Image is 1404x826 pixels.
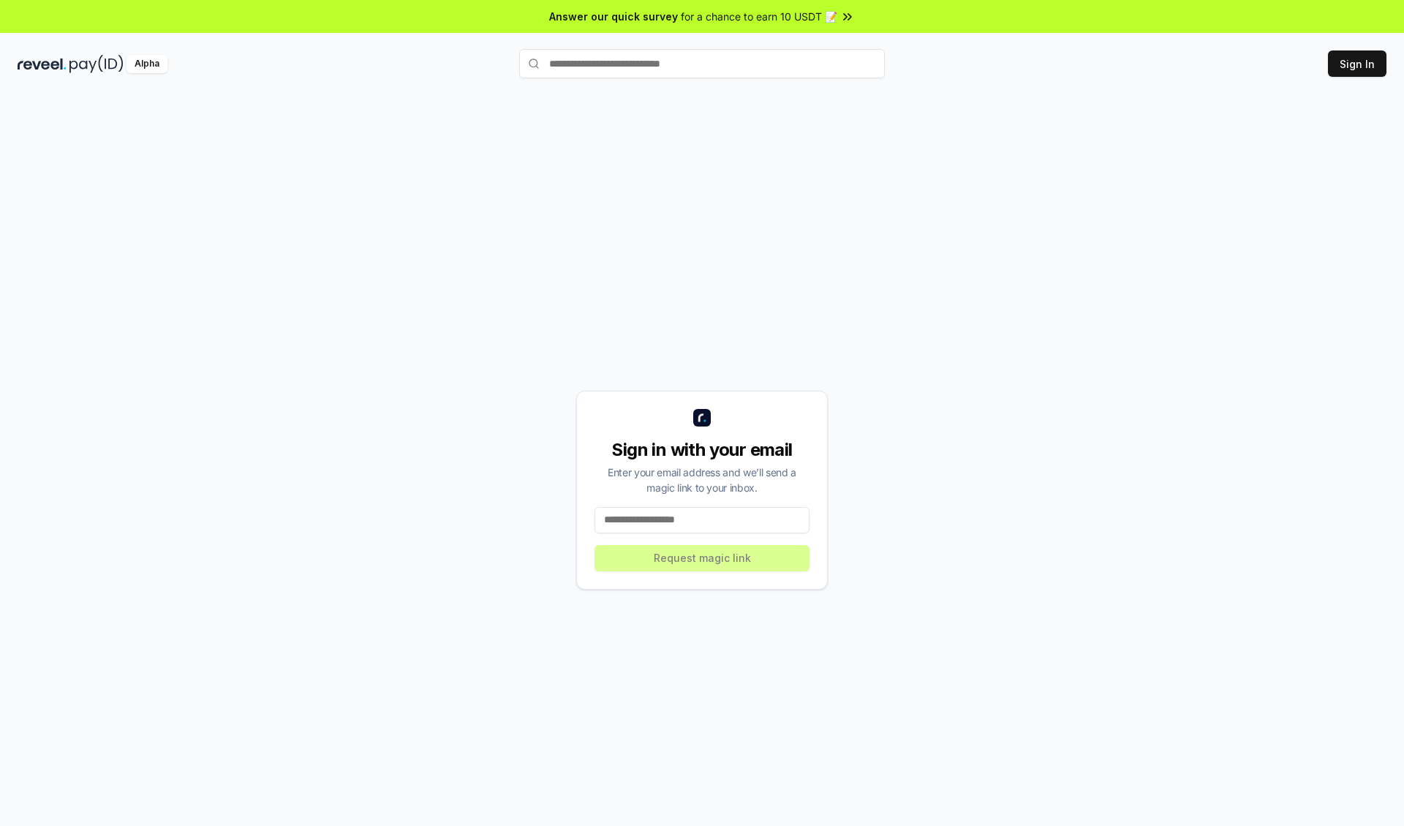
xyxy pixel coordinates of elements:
div: Sign in with your email [595,438,809,462]
img: reveel_dark [18,55,67,73]
div: Enter your email address and we’ll send a magic link to your inbox. [595,465,809,495]
img: pay_id [69,55,124,73]
button: Sign In [1328,50,1386,77]
div: Alpha [127,55,167,73]
span: Answer our quick survey [549,9,678,24]
img: logo_small [693,409,711,427]
span: for a chance to earn 10 USDT 📝 [681,9,837,24]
